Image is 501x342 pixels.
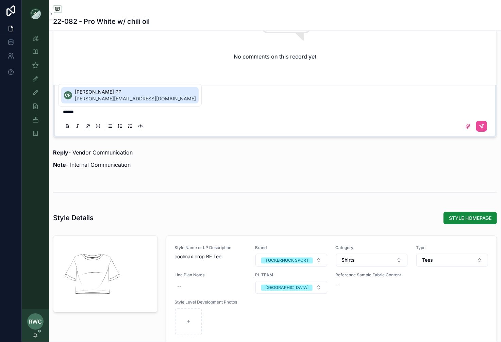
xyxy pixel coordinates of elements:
[416,245,488,251] span: Type
[53,148,497,157] p: - Vendor Communication
[336,254,408,267] button: Select Button
[65,93,71,98] span: CP
[336,273,408,278] span: Reference Sample Fabric Content
[62,240,127,305] div: Screenshot-2025-08-27-at-11.38.20-PM.png
[234,52,316,61] h2: No comments on this record yet
[255,245,328,251] span: Brand
[75,88,196,95] span: [PERSON_NAME] PP
[255,281,327,294] button: Select Button
[29,317,42,326] span: RWC
[75,95,196,102] span: [PERSON_NAME][EMAIL_ADDRESS][DOMAIN_NAME]
[53,161,66,168] strong: Note
[255,273,328,278] span: PL TEAM
[174,254,247,260] span: coolmax crop BF Tee
[265,258,309,264] div: TUCKERNUCK SPORT
[30,8,41,19] img: App logo
[416,254,488,267] button: Select Button
[336,281,340,288] span: --
[336,245,408,251] span: Category
[174,273,247,278] span: Line Plan Notes
[53,17,150,26] h1: 22-082 - Pro White w/ chili oil
[174,245,247,251] span: Style Name or LP Description
[422,257,433,264] span: Tees
[265,285,308,291] div: [GEOGRAPHIC_DATA]
[444,212,497,224] button: STYLE HOMEPAGE
[22,27,49,148] div: scrollable content
[53,161,497,169] p: - Internal Communication
[449,215,491,222] span: STYLE HOMEPAGE
[255,254,327,267] button: Select Button
[174,300,488,305] span: Style Level Development Photos
[53,213,94,223] h1: Style Details
[58,84,202,107] div: Suggested mentions
[342,257,355,264] span: Shirts
[53,149,68,156] strong: Reply
[177,283,181,290] div: --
